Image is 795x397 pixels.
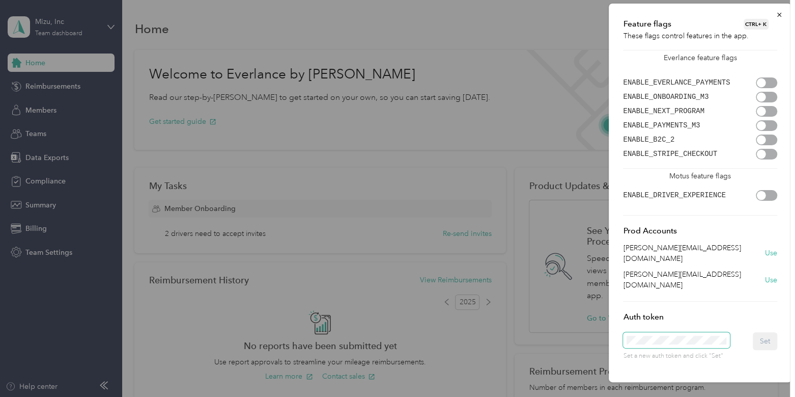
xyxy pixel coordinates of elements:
[623,78,730,87] code: ENABLE_EVERLANCE_PAYMENTS
[623,31,777,41] p: These flags control features in the app.
[765,275,777,285] button: Use
[623,169,777,181] p: Motus feature flags
[623,191,726,199] code: ENABLE_DRIVER_EXPERIENCE
[623,121,700,129] code: ENABLE_PAYMENTS_M3
[623,93,708,101] code: ENABLE_ONBOARDING_M3
[623,50,777,63] p: Everlance feature flags
[623,312,663,322] span: Auth token
[738,340,795,397] iframe: Everlance-gr Chat Button Frame
[623,18,671,31] span: Feature flags
[623,107,704,115] code: ENABLE_NEXT_PROGRAM
[765,248,777,258] button: Use
[623,150,717,158] code: ENABLE_STRIPE_CHECKOUT
[623,226,676,235] span: Prod Accounts
[623,352,730,361] p: Set a new auth token and click "Set"
[623,243,765,264] p: [PERSON_NAME][EMAIL_ADDRESS][DOMAIN_NAME]
[744,19,769,30] span: CTRL + K
[623,269,765,290] p: [PERSON_NAME][EMAIL_ADDRESS][DOMAIN_NAME]
[623,136,674,144] code: ENABLE_B2C_2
